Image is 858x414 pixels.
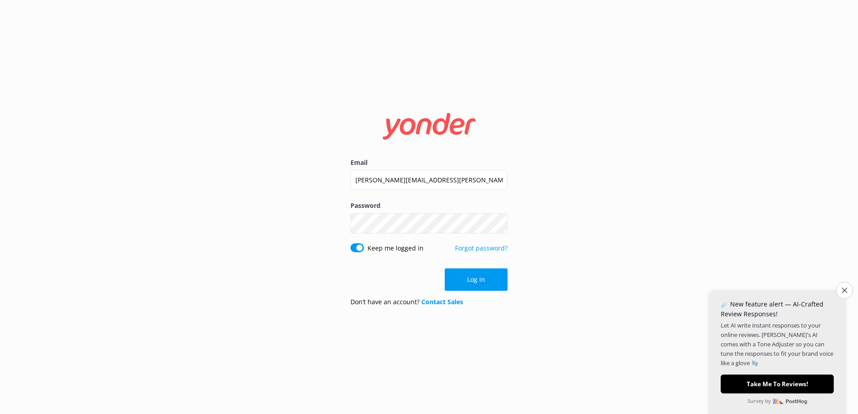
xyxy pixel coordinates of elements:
[350,297,463,307] p: Don’t have an account?
[350,158,508,168] label: Email
[350,201,508,211] label: Password
[455,244,508,252] a: Forgot password?
[445,268,508,291] button: Log in
[421,298,463,306] a: Contact Sales
[490,214,508,232] button: Show password
[350,170,508,190] input: user@emailaddress.com
[368,243,424,253] label: Keep me logged in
